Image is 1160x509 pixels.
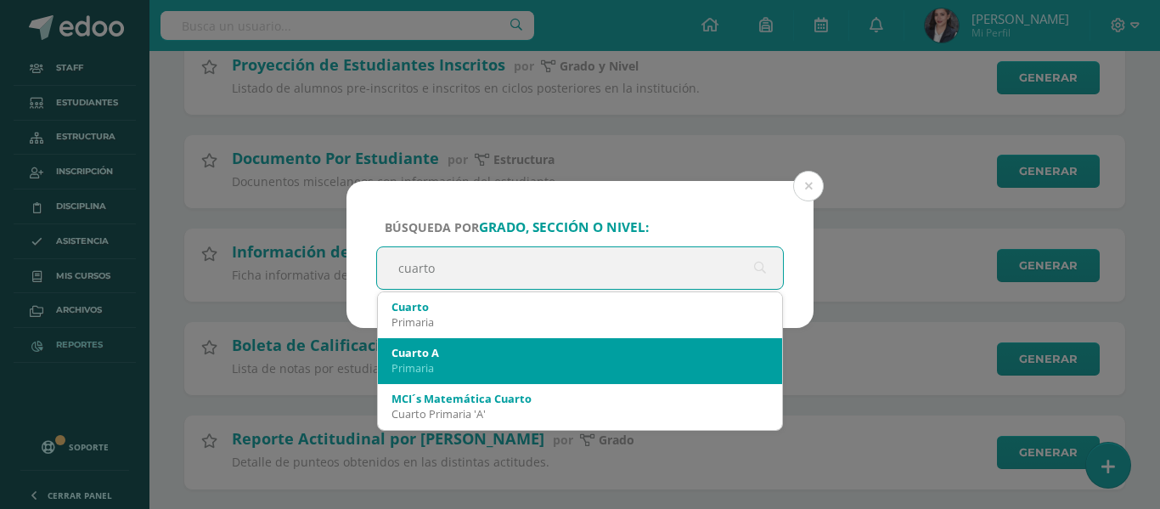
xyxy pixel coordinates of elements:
div: Primaria [391,360,769,376]
div: Cuarto Primaria 'A' [391,406,769,421]
div: MCI´s Matemática Cuarto [391,391,769,406]
span: Búsqueda por [385,219,649,235]
input: ej. Primero primaria, etc. [377,247,783,289]
div: Cuarto [391,299,769,314]
strong: grado, sección o nivel: [479,218,649,236]
button: Close (Esc) [793,171,824,201]
div: Primaria [391,314,769,330]
div: Cuarto A [391,345,769,360]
